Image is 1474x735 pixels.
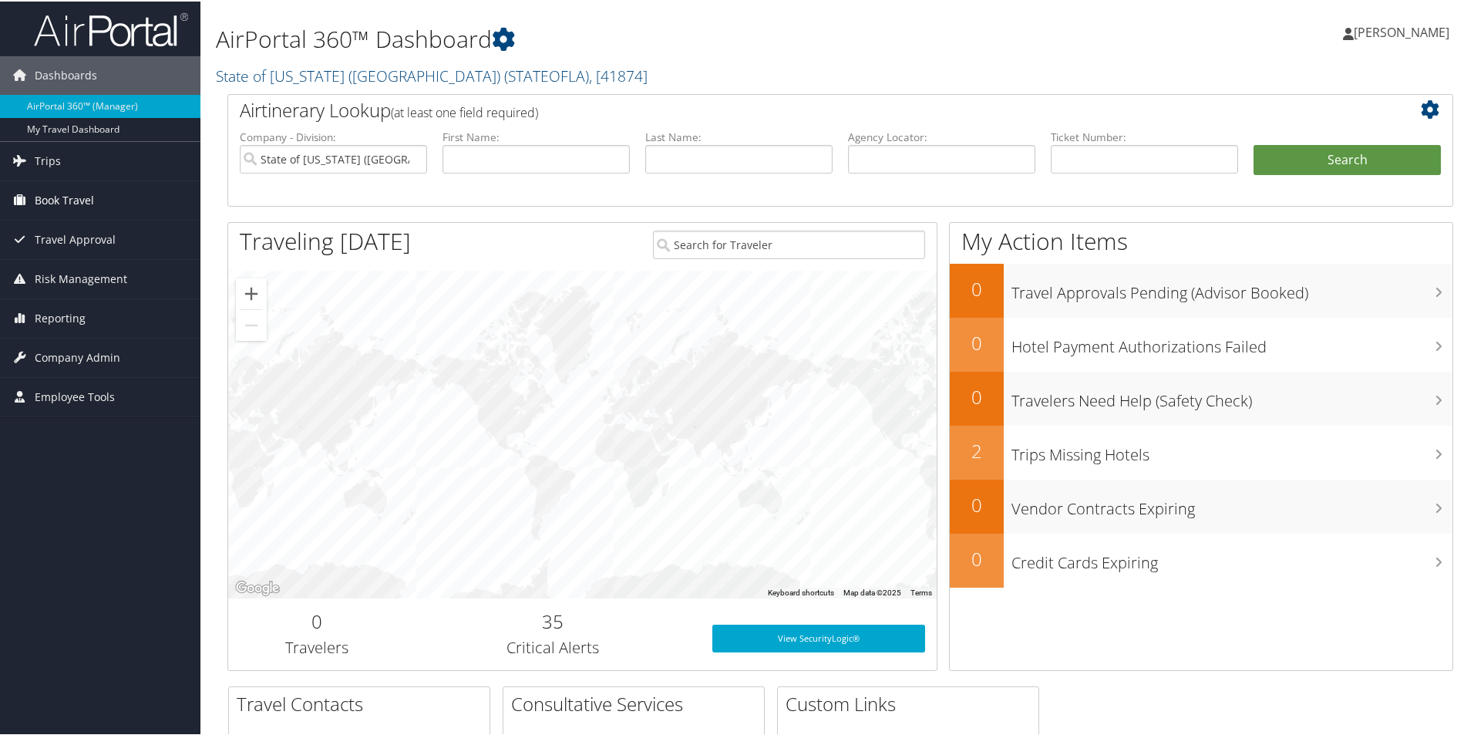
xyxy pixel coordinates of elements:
h3: Hotel Payment Authorizations Failed [1011,327,1452,356]
h3: Travelers [240,636,394,657]
a: 0Vendor Contracts Expiring [950,478,1452,532]
label: Agency Locator: [848,128,1035,143]
a: 0Hotel Payment Authorizations Failed [950,316,1452,370]
h2: Custom Links [786,689,1038,716]
img: airportal-logo.png [34,10,188,46]
h3: Trips Missing Hotels [1011,435,1452,464]
button: Search [1254,143,1441,174]
h1: Traveling [DATE] [240,224,411,256]
h1: AirPortal 360™ Dashboard [216,22,1048,54]
h3: Credit Cards Expiring [1011,543,1452,572]
h3: Travel Approvals Pending (Advisor Booked) [1011,273,1452,302]
span: Travel Approval [35,219,116,258]
button: Keyboard shortcuts [768,586,834,597]
label: First Name: [443,128,630,143]
h2: Airtinerary Lookup [240,96,1339,122]
h2: 35 [417,607,689,633]
a: View SecurityLogic® [712,623,925,651]
h2: 0 [950,491,1004,517]
span: ( STATEOFLA ) [504,64,589,85]
span: Employee Tools [35,376,115,415]
h2: 0 [950,275,1004,301]
a: Terms (opens in new tab) [910,587,932,595]
a: [PERSON_NAME] [1343,8,1465,54]
span: Reporting [35,298,86,336]
span: [PERSON_NAME] [1354,22,1449,39]
h2: Consultative Services [511,689,764,716]
a: 0Travel Approvals Pending (Advisor Booked) [950,262,1452,316]
span: Map data ©2025 [843,587,901,595]
h2: 2 [950,437,1004,463]
a: Open this area in Google Maps (opens a new window) [232,577,283,597]
span: Dashboards [35,55,97,93]
button: Zoom in [236,277,267,308]
h2: 0 [950,329,1004,355]
a: 0Travelers Need Help (Safety Check) [950,370,1452,424]
label: Last Name: [645,128,833,143]
span: Risk Management [35,258,127,297]
span: Book Travel [35,180,94,218]
a: 0Credit Cards Expiring [950,532,1452,586]
h1: My Action Items [950,224,1452,256]
h2: 0 [950,383,1004,409]
h2: 0 [240,607,394,633]
h3: Travelers Need Help (Safety Check) [1011,381,1452,410]
span: , [ 41874 ] [589,64,648,85]
h2: Travel Contacts [237,689,490,716]
input: Search for Traveler [653,229,925,258]
img: Google [232,577,283,597]
h2: 0 [950,545,1004,571]
label: Company - Division: [240,128,427,143]
a: State of [US_STATE] ([GEOGRAPHIC_DATA]) [216,64,648,85]
h3: Vendor Contracts Expiring [1011,489,1452,518]
h3: Critical Alerts [417,636,689,657]
span: Company Admin [35,337,120,376]
span: (at least one field required) [391,103,538,120]
span: Trips [35,140,61,179]
button: Zoom out [236,308,267,339]
label: Ticket Number: [1051,128,1238,143]
a: 2Trips Missing Hotels [950,424,1452,478]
